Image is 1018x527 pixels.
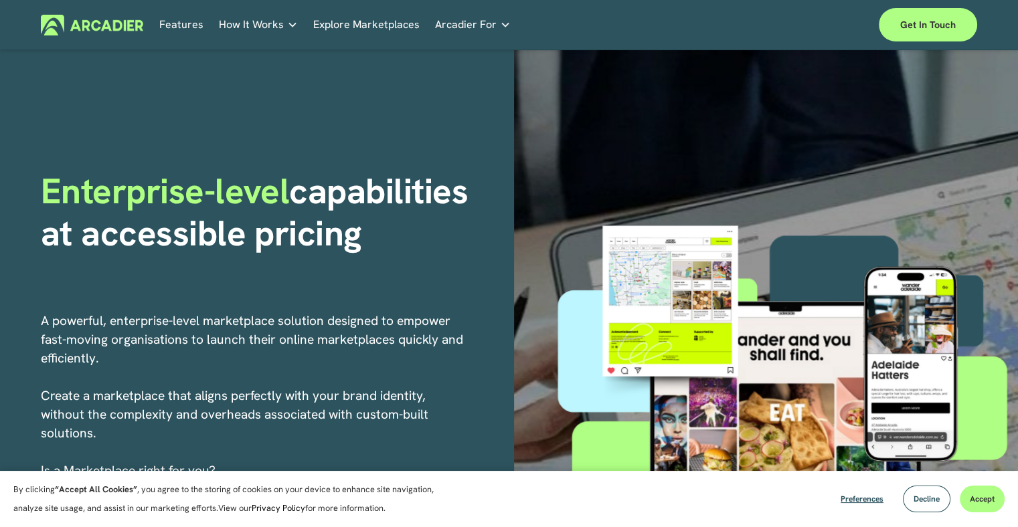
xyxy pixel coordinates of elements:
span: I [41,462,216,479]
a: Explore Marketplaces [313,15,420,35]
p: By clicking , you agree to the storing of cookies on your device to enhance site navigation, anal... [13,480,448,518]
span: Decline [914,494,940,504]
a: s a Marketplace right for you? [44,462,216,479]
strong: capabilities at accessible pricing [41,168,477,255]
a: folder dropdown [435,15,511,35]
a: Privacy Policy [252,502,305,514]
button: Preferences [831,486,894,512]
span: How It Works [219,15,284,34]
span: Preferences [841,494,883,504]
iframe: Chat Widget [951,463,1018,527]
a: Get in touch [879,8,977,41]
img: Arcadier [41,15,143,35]
button: Decline [903,486,950,512]
p: A powerful, enterprise-level marketplace solution designed to empower fast-moving organisations t... [41,312,465,480]
a: Features [159,15,203,35]
span: Enterprise-level [41,168,290,214]
a: folder dropdown [219,15,298,35]
div: Chat-widget [951,463,1018,527]
strong: “Accept All Cookies” [55,484,137,495]
span: Arcadier For [435,15,497,34]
